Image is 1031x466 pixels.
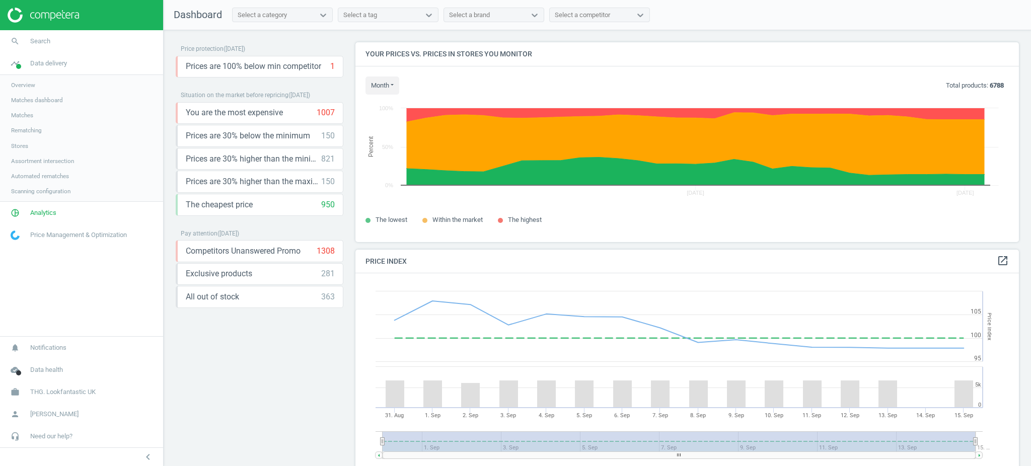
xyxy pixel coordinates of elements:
tspan: 14. Sep [916,412,935,419]
span: Competitors Unanswered Promo [186,246,301,257]
span: Prices are 100% below min competitor [186,61,321,72]
span: The cheapest price [186,199,253,210]
tspan: 9. Sep [728,412,744,419]
tspan: 13. Sep [878,412,897,419]
span: Automated rematches [11,172,69,180]
tspan: 7. Sep [652,412,668,419]
button: chevron_left [135,450,161,463]
div: 1007 [317,107,335,118]
span: The lowest [376,216,407,223]
div: Select a tag [343,11,377,20]
span: ( [DATE] ) [224,45,245,52]
span: Assortment intersection [11,157,74,165]
div: Select a competitor [555,11,610,20]
span: You are the most expensive [186,107,283,118]
div: 950 [321,199,335,210]
span: [PERSON_NAME] [30,410,79,419]
span: Exclusive products [186,268,252,279]
tspan: 2. Sep [463,412,478,419]
text: 5k [975,381,981,388]
i: work [6,382,25,402]
i: notifications [6,338,25,357]
tspan: 4. Sep [539,412,554,419]
tspan: [DATE] [687,190,704,196]
i: open_in_new [997,255,1009,267]
div: 363 [321,291,335,302]
span: Search [30,37,50,46]
text: 0% [385,182,393,188]
div: 821 [321,153,335,165]
tspan: 15. … [977,444,990,451]
tspan: 31. Aug [385,412,404,419]
div: Select a brand [449,11,490,20]
tspan: 1. Sep [425,412,440,419]
span: Need our help? [30,432,72,441]
span: Price Management & Optimization [30,230,127,240]
span: Dashboard [174,9,222,21]
div: 281 [321,268,335,279]
i: search [6,32,25,51]
text: 50% [382,144,393,150]
span: Matches dashboard [11,96,63,104]
tspan: 10. Sep [765,412,783,419]
div: Select a category [238,11,287,20]
tspan: 3. Sep [500,412,516,419]
i: timeline [6,54,25,73]
span: All out of stock [186,291,239,302]
tspan: 5. Sep [576,412,592,419]
span: The highest [508,216,542,223]
div: 1 [330,61,335,72]
span: Matches [11,111,33,119]
span: Notifications [30,343,66,352]
span: Prices are 30% below the minimum [186,130,310,141]
span: Data health [30,365,63,374]
div: 150 [321,130,335,141]
span: Price protection [181,45,224,52]
a: open_in_new [997,255,1009,268]
i: chevron_left [142,451,154,463]
span: Prices are 30% higher than the maximal [186,176,321,187]
tspan: 12. Sep [841,412,859,419]
i: cloud_done [6,360,25,379]
div: 150 [321,176,335,187]
img: wGWNvw8QSZomAAAAABJRU5ErkJggg== [11,230,20,240]
text: 105 [971,308,981,315]
span: Prices are 30% higher than the minimum [186,153,321,165]
i: pie_chart_outlined [6,203,25,222]
tspan: [DATE] [956,190,974,196]
tspan: Percent [367,136,375,157]
span: Scanning configuration [11,187,70,195]
h4: Price Index [355,250,1019,273]
span: Rematching [11,126,42,134]
img: ajHJNr6hYgQAAAAASUVORK5CYII= [8,8,79,23]
text: 95 [974,355,981,362]
tspan: Price Index [986,313,993,340]
tspan: 11. Sep [802,412,821,419]
span: Analytics [30,208,56,217]
tspan: 8. Sep [690,412,706,419]
text: 100% [379,105,393,111]
span: THG. Lookfantastic UK [30,387,96,397]
p: Total products: [946,81,1004,90]
span: Within the market [432,216,483,223]
b: 6788 [990,82,1004,89]
button: month [365,76,399,95]
span: Stores [11,142,28,150]
span: ( [DATE] ) [288,92,310,99]
div: 1308 [317,246,335,257]
tspan: 15. Sep [954,412,973,419]
tspan: 6. Sep [614,412,630,419]
i: headset_mic [6,427,25,446]
span: Data delivery [30,59,67,68]
text: 0 [978,402,981,408]
span: ( [DATE] ) [217,230,239,237]
i: person [6,405,25,424]
text: 100 [971,332,981,339]
span: Pay attention [181,230,217,237]
span: Situation on the market before repricing [181,92,288,99]
span: Overview [11,81,35,89]
h4: Your prices vs. prices in stores you monitor [355,42,1019,66]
